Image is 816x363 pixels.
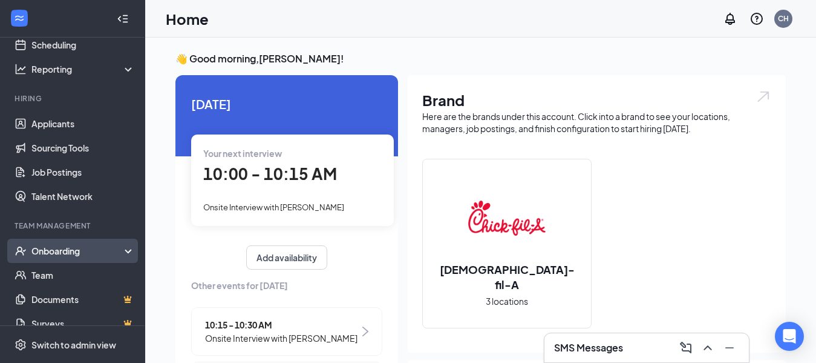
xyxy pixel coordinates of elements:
[723,12,737,26] svg: Notifications
[191,279,382,292] span: Other events for [DATE]
[554,341,623,355] h3: SMS Messages
[191,95,382,113] span: [DATE]
[756,90,771,104] img: open.6027fd2a22e1237b5b06.svg
[422,110,771,135] div: Here are the brands under this account. Click into a brand to see your locations, managers, job p...
[175,52,786,65] h3: 👋 Good morning, [PERSON_NAME] !
[698,338,717,358] button: ChevronUp
[676,338,696,358] button: ComposeMessage
[778,13,789,24] div: CH
[31,136,135,160] a: Sourcing Tools
[749,12,764,26] svg: QuestionInfo
[775,322,804,351] div: Open Intercom Messenger
[246,245,327,270] button: Add availability
[205,318,357,331] span: 10:15 - 10:30 AM
[15,339,27,351] svg: Settings
[13,12,25,24] svg: WorkstreamLogo
[31,287,135,311] a: DocumentsCrown
[31,112,135,136] a: Applicants
[423,262,591,292] h2: [DEMOGRAPHIC_DATA]-fil-A
[31,339,116,351] div: Switch to admin view
[31,245,125,257] div: Onboarding
[31,33,135,57] a: Scheduling
[31,184,135,208] a: Talent Network
[15,245,27,257] svg: UserCheck
[468,179,546,257] img: Chick-fil-A
[15,63,27,75] svg: Analysis
[31,311,135,336] a: SurveysCrown
[203,202,344,212] span: Onsite Interview with [PERSON_NAME]
[15,93,132,104] div: Hiring
[166,8,209,29] h1: Home
[486,295,528,308] span: 3 locations
[203,164,337,184] span: 10:00 - 10:15 AM
[700,341,715,355] svg: ChevronUp
[117,13,129,25] svg: Collapse
[205,331,357,345] span: Onsite Interview with [PERSON_NAME]
[679,341,693,355] svg: ComposeMessage
[422,90,771,110] h1: Brand
[720,338,739,358] button: Minimize
[31,160,135,184] a: Job Postings
[203,148,282,159] span: Your next interview
[31,263,135,287] a: Team
[722,341,737,355] svg: Minimize
[31,63,135,75] div: Reporting
[15,221,132,231] div: Team Management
